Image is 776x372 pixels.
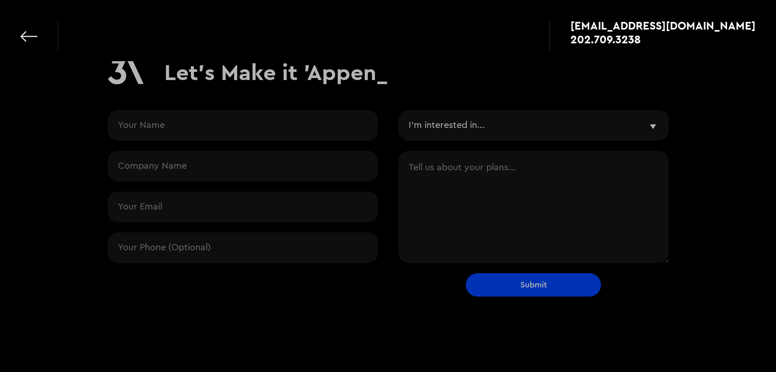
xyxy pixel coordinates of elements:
[570,34,641,44] div: 202.709.3238
[570,20,756,31] a: [EMAIL_ADDRESS][DOMAIN_NAME]
[108,232,378,263] input: Your Phone (Optional)
[108,110,669,297] form: Contact Request
[466,273,601,297] input: Submit
[164,59,388,86] h1: Let's Make it 'Appen_
[108,110,378,141] input: Your Name
[570,34,756,44] a: 202.709.3238
[108,151,378,181] input: Company Name
[108,192,378,222] input: Your Email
